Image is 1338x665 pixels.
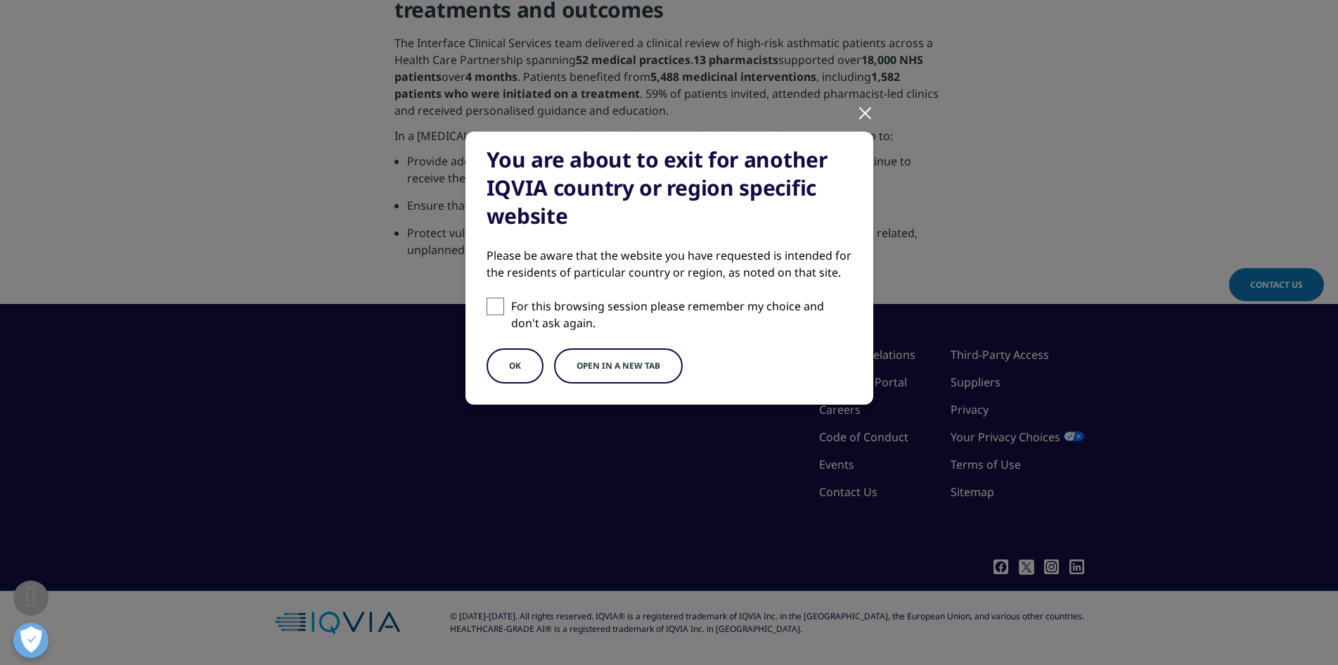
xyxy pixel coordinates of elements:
[554,348,683,384] button: Open in a new tab
[487,348,543,384] button: OK
[511,298,852,331] p: For this browsing session please remember my choice and don't ask again.
[487,146,852,230] div: You are about to exit for another IQVIA country or region specific website
[487,247,852,281] div: Please be aware that the website you have requested is intended for the residents of particular c...
[13,623,49,658] button: Open Preferences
